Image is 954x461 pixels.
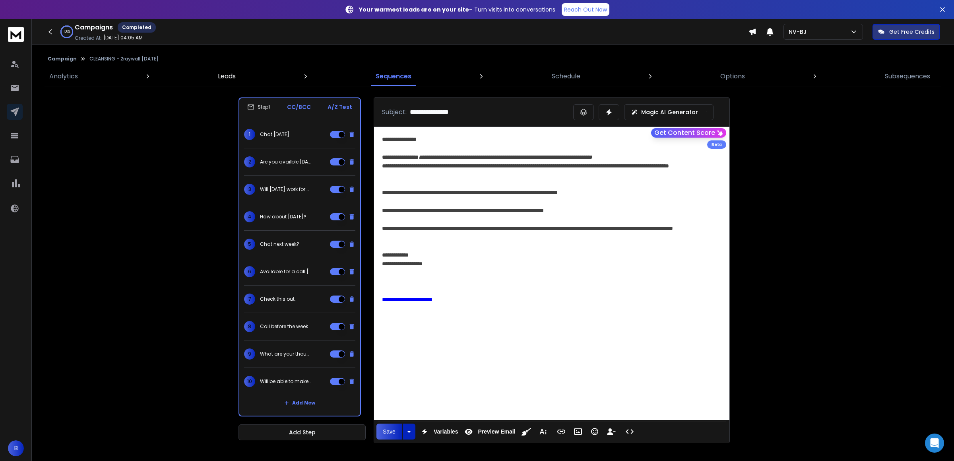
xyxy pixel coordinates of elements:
[48,56,77,62] button: Campaign
[562,3,609,16] a: Reach Out Now
[260,186,311,193] p: Will [DATE] work for you?
[8,27,24,42] img: logo
[359,6,555,14] p: – Turn visits into conversations
[622,424,637,440] button: Code View
[244,266,255,277] span: 6
[789,28,810,36] p: NV-BJ
[587,424,602,440] button: Emoticons
[570,424,586,440] button: Insert Image (Ctrl+P)
[651,128,726,138] button: Get Content Score
[244,184,255,195] span: 3
[64,29,70,34] p: 100 %
[244,294,255,305] span: 7
[8,440,24,456] button: B
[260,241,299,247] p: Chat next week?
[244,376,255,387] span: 10
[45,67,83,86] a: Analytics
[260,131,289,138] p: Chat [DATE]
[260,159,311,165] p: Are you availble [DATE]
[103,35,143,41] p: [DATE] 04:05 AM
[218,72,236,81] p: Leads
[376,424,402,440] button: Save
[287,103,311,111] p: CC/BCC
[925,434,944,453] div: Open Intercom Messenger
[371,67,416,86] a: Sequences
[244,129,255,140] span: 1
[118,22,156,33] div: Completed
[260,351,311,357] p: What are your thoughts on this one?
[604,424,619,440] button: Insert Unsubscribe Link
[880,67,935,86] a: Subsequences
[873,24,940,40] button: Get Free Credits
[382,107,407,117] p: Subject:
[885,72,930,81] p: Subsequences
[49,72,78,81] p: Analytics
[547,67,585,86] a: Schedule
[328,103,352,111] p: A/Z Test
[260,268,311,275] p: Available for a call [DATE]?
[238,424,366,440] button: Add Step
[461,424,517,440] button: Preview Email
[247,103,270,111] div: Step 1
[244,239,255,250] span: 5
[244,321,255,332] span: 8
[244,211,255,222] span: 4
[554,424,569,440] button: Insert Link (Ctrl+K)
[75,35,102,41] p: Created At:
[359,6,469,14] strong: Your warmest leads are on your site
[260,296,296,302] p: Check this out.
[715,67,750,86] a: Options
[376,72,411,81] p: Sequences
[278,395,322,411] button: Add New
[519,424,534,440] button: Clean HTML
[260,214,306,220] p: Haw about [DATE]?
[213,67,240,86] a: Leads
[624,104,714,120] button: Magic AI Generator
[707,140,726,149] div: Beta
[244,156,255,167] span: 2
[260,378,311,385] p: Will be able to make it?
[432,428,460,435] span: Variables
[75,23,113,32] h1: Campaigns
[260,323,311,330] p: Call before the weekend
[564,6,607,14] p: Reach Out Now
[244,348,255,360] span: 9
[889,28,935,36] p: Get Free Credits
[720,72,745,81] p: Options
[476,428,517,435] span: Preview Email
[552,72,580,81] p: Schedule
[238,97,361,416] li: Step1CC/BCCA/Z Test1Chat [DATE]2Are you availble [DATE]3Will [DATE] work for you?4Haw about [DATE...
[641,108,698,116] p: Magic AI Generator
[89,56,159,62] p: CLEANSING - 2raywall [DATE]
[535,424,551,440] button: More Text
[417,424,460,440] button: Variables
